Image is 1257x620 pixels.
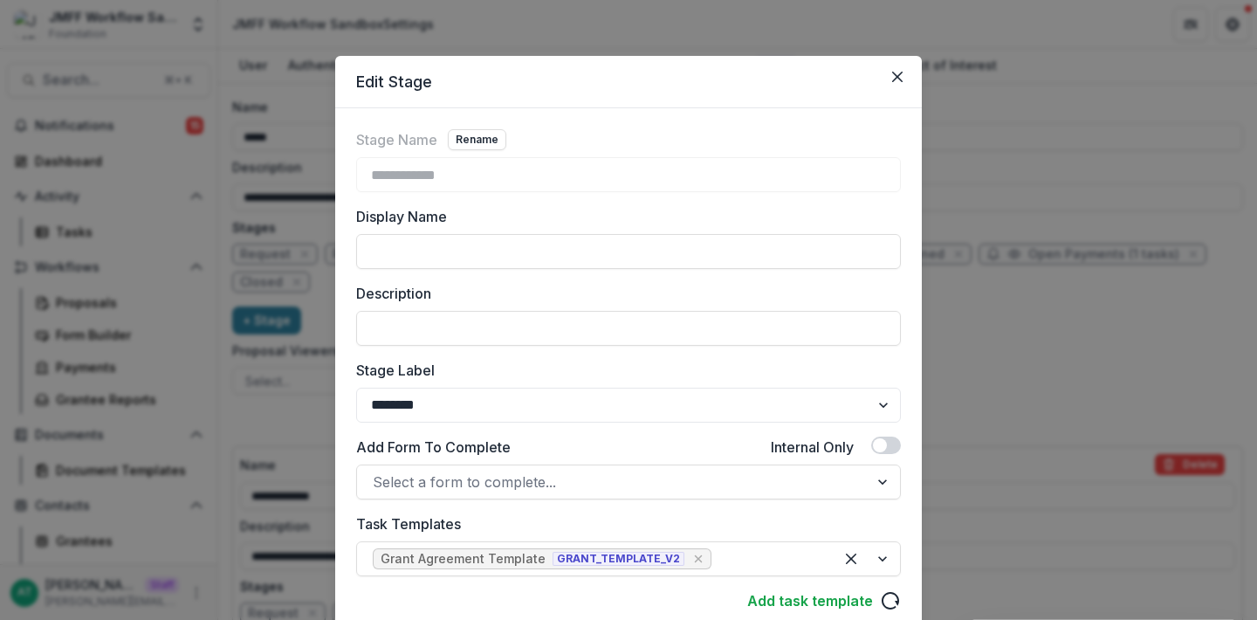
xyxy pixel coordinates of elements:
label: Stage Name [356,129,437,150]
svg: reload [880,590,901,611]
div: Grant Agreement Template [381,552,546,567]
button: Close [883,63,911,91]
label: Internal Only [771,437,854,458]
label: Task Templates [356,513,890,534]
span: GRANT_TEMPLATE_V2 [553,552,684,566]
div: Remove [object Object] [690,550,707,568]
div: Clear selected options [837,545,865,573]
label: Add Form To Complete [356,437,511,458]
header: Edit Stage [335,56,922,108]
label: Stage Label [356,360,890,381]
label: Display Name [356,206,890,227]
label: Description [356,283,890,304]
a: Add task template [747,590,873,611]
button: Rename [448,129,506,150]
